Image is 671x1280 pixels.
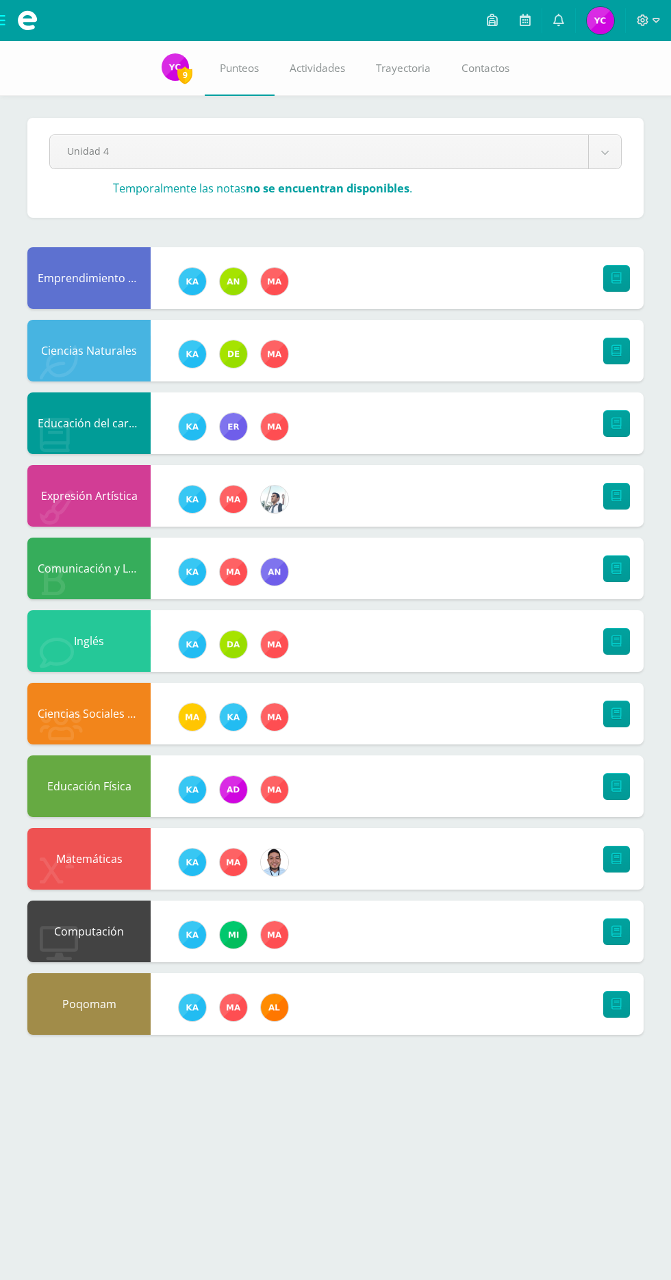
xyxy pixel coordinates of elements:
img: 2fed5c3f2027da04ec866e2a5436f393.png [220,849,247,876]
img: 2fed5c3f2027da04ec866e2a5436f393.png [261,776,288,803]
img: 8c03337e504c8dbc5061811cd7789536.png [261,558,288,586]
img: 24e93427354e2860561080e027862b98.png [220,413,247,440]
img: 2fed5c3f2027da04ec866e2a5436f393.png [261,921,288,949]
img: 11a70570b33d653b35fbbd11dfde3caa.png [220,703,247,731]
a: Contactos [446,41,525,96]
img: 11a70570b33d653b35fbbd11dfde3caa.png [179,776,206,803]
div: Computación [27,901,151,962]
img: 213c93b939c5217ac5b9f4cf4cede38a.png [587,7,614,34]
img: d99bc8e866746b2ce8f8b5639e565ecd.png [179,703,206,731]
span: Unidad 4 [67,135,571,167]
span: Contactos [461,61,509,75]
a: Actividades [275,41,361,96]
img: a0f5f5afb1d5eb19c05f5fc52693af15.png [220,340,247,368]
img: 51c9151a63d77c0d465fd617935f6a90.png [220,268,247,295]
img: 2fed5c3f2027da04ec866e2a5436f393.png [220,486,247,513]
div: Ciencias Naturales [27,320,151,381]
img: e5474bb3d0f7a70544d1826b472cdfe6.png [220,631,247,658]
div: Expresión Artística [27,465,151,527]
img: 2fed5c3f2027da04ec866e2a5436f393.png [261,703,288,731]
div: Inglés [27,610,151,672]
img: 11a70570b33d653b35fbbd11dfde3caa.png [179,413,206,440]
img: 2fed5c3f2027da04ec866e2a5436f393.png [261,340,288,368]
div: Matemáticas [27,828,151,890]
div: Educación Física [27,755,151,817]
h3: Temporalmente las notas . [113,180,412,196]
span: Punteos [220,61,259,75]
img: 11a70570b33d653b35fbbd11dfde3caa.png [179,340,206,368]
img: b67223fa3993a94addc99f06520921b7.png [261,994,288,1021]
img: 11a70570b33d653b35fbbd11dfde3caa.png [179,849,206,876]
img: 213c93b939c5217ac5b9f4cf4cede38a.png [162,53,189,81]
span: Actividades [290,61,345,75]
a: Unidad 4 [50,135,621,168]
img: 11a70570b33d653b35fbbd11dfde3caa.png [179,486,206,513]
a: Punteos [205,41,275,96]
img: c0bc5b3ae419b3647d5e54388e607386.png [220,921,247,949]
img: 51441d6dd36061300e3a4a53edaa07ef.png [261,486,288,513]
img: 11a70570b33d653b35fbbd11dfde3caa.png [179,631,206,658]
img: 0976bfcba2ed619725b9ceda321daa39.png [220,776,247,803]
img: 2fed5c3f2027da04ec866e2a5436f393.png [261,413,288,440]
span: 9 [177,66,192,84]
div: Comunicación y Lenguaje [27,538,151,599]
div: Ciencias Sociales y Ciudadanía [27,683,151,744]
span: Trayectoria [376,61,431,75]
strong: no se encuentran disponibles [246,180,409,196]
img: 357e785a6d7cc70d237915b2667a6b59.png [261,849,288,876]
div: Emprendimiento para la Productividad [27,247,151,309]
img: 11a70570b33d653b35fbbd11dfde3caa.png [179,268,206,295]
img: 2fed5c3f2027da04ec866e2a5436f393.png [220,994,247,1021]
img: 11a70570b33d653b35fbbd11dfde3caa.png [179,921,206,949]
div: Poqomam [27,973,151,1035]
a: Trayectoria [361,41,446,96]
img: 2fed5c3f2027da04ec866e2a5436f393.png [220,558,247,586]
div: Educación del carácter [27,392,151,454]
img: 11a70570b33d653b35fbbd11dfde3caa.png [179,994,206,1021]
img: 11a70570b33d653b35fbbd11dfde3caa.png [179,558,206,586]
img: 2fed5c3f2027da04ec866e2a5436f393.png [261,268,288,295]
img: 2fed5c3f2027da04ec866e2a5436f393.png [261,631,288,658]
